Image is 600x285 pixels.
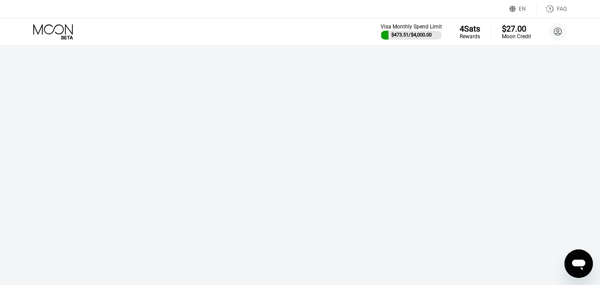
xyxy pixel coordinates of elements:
div: $473.51 / $4,000.00 [391,32,432,38]
div: $27.00 [502,24,531,33]
iframe: Button to launch messaging window, conversation in progress [564,249,593,278]
div: FAQ [536,4,567,13]
div: Visa Monthly Spend Limit [381,24,442,30]
div: Visa Monthly Spend Limit$473.51/$4,000.00 [381,24,442,40]
div: Moon Credit [502,33,531,40]
div: 4 Sats [460,24,480,33]
div: EN [509,4,536,13]
div: FAQ [557,6,567,12]
div: Rewards [460,33,480,40]
div: $27.00Moon Credit [502,24,531,40]
div: 4SatsRewards [460,24,480,40]
div: EN [519,6,526,12]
